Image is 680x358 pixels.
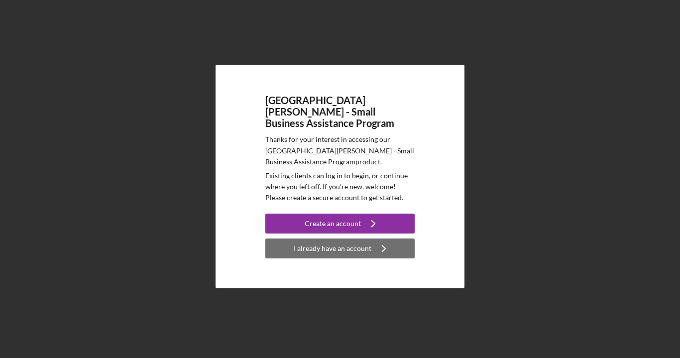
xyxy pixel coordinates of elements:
[305,214,361,234] div: Create an account
[265,214,415,234] button: Create an account
[265,239,415,258] button: I already have an account
[265,134,415,167] p: Thanks for your interest in accessing our [GEOGRAPHIC_DATA][PERSON_NAME] - Small Business Assista...
[265,170,415,204] p: Existing clients can log in to begin, or continue where you left off. If you're new, welcome! Ple...
[265,95,415,129] h4: [GEOGRAPHIC_DATA][PERSON_NAME] - Small Business Assistance Program
[294,239,371,258] div: I already have an account
[265,214,415,236] a: Create an account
